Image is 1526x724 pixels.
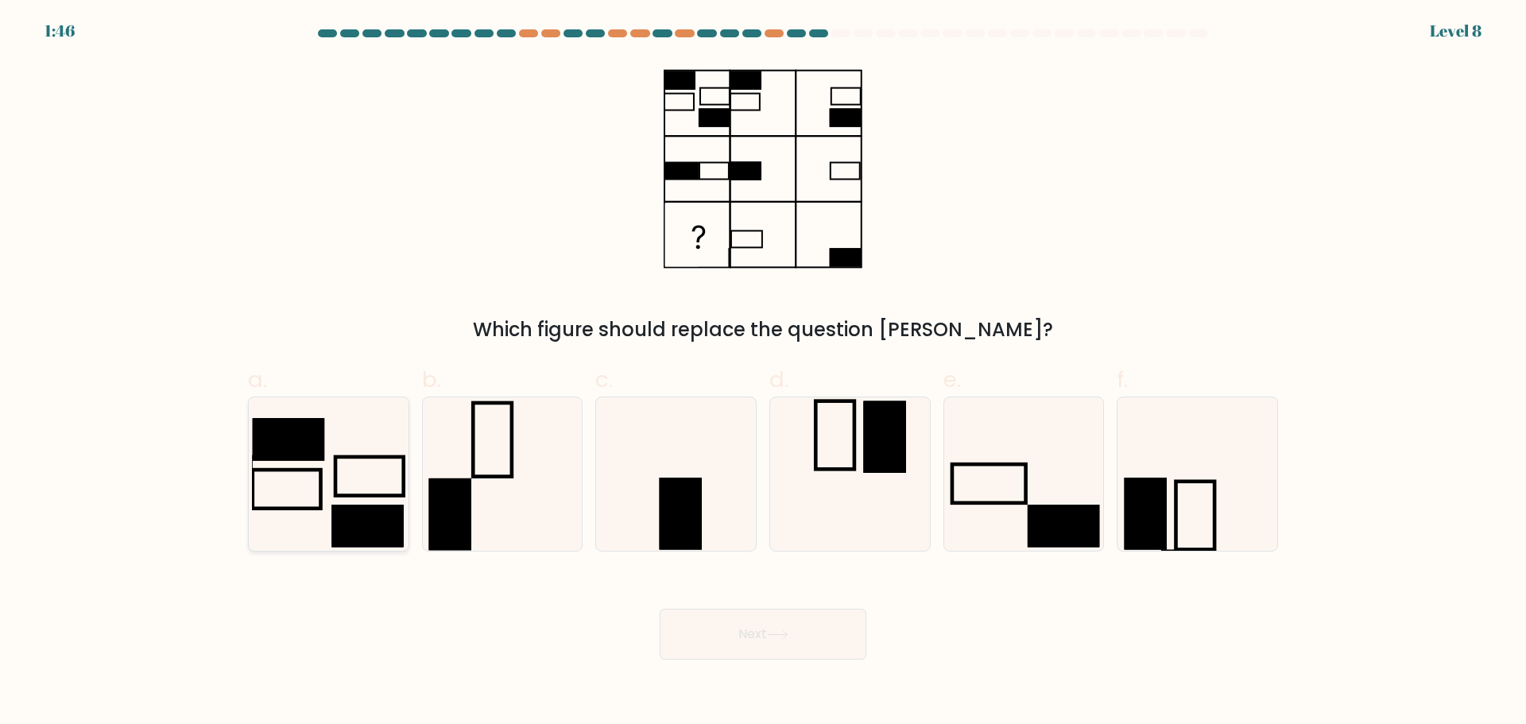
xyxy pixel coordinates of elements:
button: Next [660,609,866,660]
span: f. [1117,364,1128,395]
div: Which figure should replace the question [PERSON_NAME]? [258,316,1268,344]
span: d. [769,364,788,395]
div: 1:46 [45,19,75,43]
div: Level 8 [1430,19,1481,43]
span: e. [943,364,961,395]
span: b. [422,364,441,395]
span: c. [595,364,613,395]
span: a. [248,364,267,395]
